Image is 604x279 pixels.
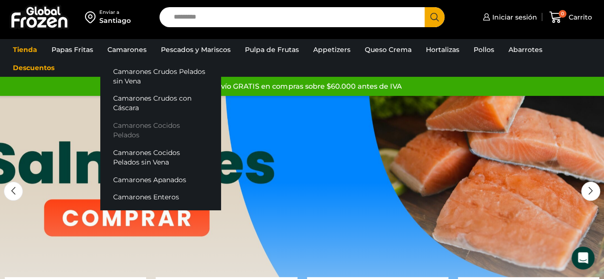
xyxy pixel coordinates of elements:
[156,41,235,59] a: Pescados y Mariscos
[360,41,416,59] a: Queso Crema
[99,9,131,16] div: Enviar a
[85,9,99,25] img: address-field-icon.svg
[100,62,221,90] a: Camarones Crudos Pelados sin Vena
[4,182,23,201] div: Previous slide
[100,144,221,171] a: Camarones Cocidos Pelados sin Vena
[8,41,42,59] a: Tienda
[99,16,131,25] div: Santiago
[581,182,600,201] div: Next slide
[480,8,537,27] a: Iniciar sesión
[469,41,499,59] a: Pollos
[100,117,221,144] a: Camarones Cocidos Pelados
[559,10,566,18] span: 0
[103,41,151,59] a: Camarones
[308,41,355,59] a: Appetizers
[566,12,592,22] span: Carrito
[100,171,221,188] a: Camarones Apanados
[100,90,221,117] a: Camarones Crudos con Cáscara
[490,12,537,22] span: Iniciar sesión
[240,41,304,59] a: Pulpa de Frutas
[421,41,464,59] a: Hortalizas
[47,41,98,59] a: Papas Fritas
[547,6,594,29] a: 0 Carrito
[504,41,547,59] a: Abarrotes
[100,188,221,206] a: Camarones Enteros
[424,7,445,27] button: Search button
[572,247,594,269] div: Open Intercom Messenger
[8,59,59,77] a: Descuentos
